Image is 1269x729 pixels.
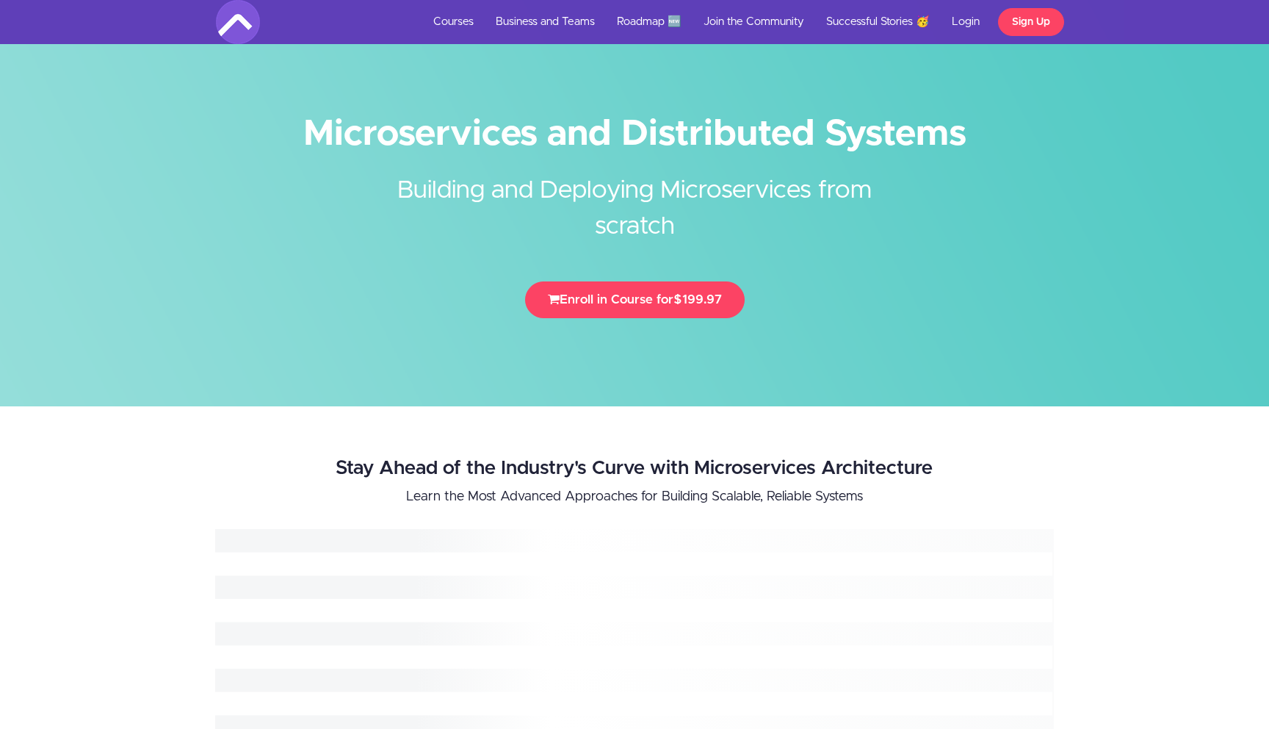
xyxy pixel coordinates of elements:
h1: Microservices and Distributed Systems [216,118,1053,151]
p: Learn the Most Advanced Approaches for Building Scalable, Reliable Systems [215,486,1054,507]
h2: Building and Deploying Microservices from scratch [359,151,910,245]
a: Sign Up [998,8,1064,36]
button: Enroll in Course for$199.97 [525,281,745,318]
h2: Stay Ahead of the Industry's Curve with Microservices Architecture [215,458,1054,479]
span: $199.97 [673,293,722,306]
